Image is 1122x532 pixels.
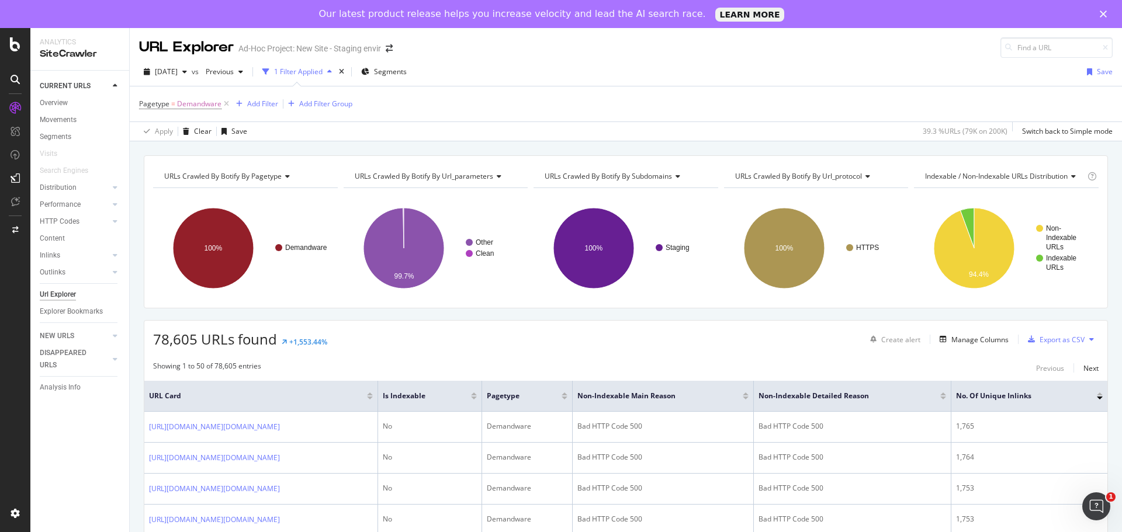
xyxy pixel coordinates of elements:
div: Bad HTTP Code 500 [577,514,749,524]
div: Manage Columns [951,335,1009,345]
span: Pagetype [139,99,169,109]
input: Find a URL [1000,37,1113,58]
a: CURRENT URLS [40,80,109,92]
h4: URLs Crawled By Botify By url_protocol [733,167,898,186]
a: Inlinks [40,249,109,262]
div: No [383,483,477,493]
div: Switch back to Simple mode [1022,126,1113,136]
svg: A chart. [914,197,1097,299]
div: URL Explorer [139,37,234,57]
svg: A chart. [153,197,336,299]
span: Is Indexable [383,391,453,401]
a: [URL][DOMAIN_NAME][DOMAIN_NAME] [149,514,280,526]
svg: A chart. [724,197,907,299]
a: Search Engines [40,165,100,177]
button: Manage Columns [935,332,1009,346]
span: URLs Crawled By Botify By url_parameters [355,171,493,181]
a: DISAPPEARED URLS [40,347,109,371]
text: Staging [666,244,690,252]
span: 2025 Aug. 14th [155,67,178,77]
div: Overview [40,97,68,109]
span: Non-Indexable Main Reason [577,391,725,401]
text: Demandware [285,244,327,252]
a: Segments [40,131,121,143]
span: Segments [374,67,407,77]
div: Demandware [487,483,567,493]
div: Bad HTTP Code 500 [759,421,946,432]
text: Non- [1046,224,1061,232]
text: Indexable [1046,254,1076,262]
div: Bad HTTP Code 500 [759,483,946,493]
iframe: Intercom live chat [1082,492,1110,520]
span: URL Card [149,391,364,401]
div: No [383,514,477,524]
a: Performance [40,199,109,211]
div: No [383,452,477,463]
div: times [337,66,347,78]
div: Create alert [881,335,920,345]
div: Segments [40,131,71,143]
div: Demandware [487,514,567,524]
button: Previous [1036,361,1064,375]
span: URLs Crawled By Botify By subdomains [545,171,672,181]
a: Analysis Info [40,381,121,394]
span: Demandware [177,96,221,112]
div: Url Explorer [40,288,76,301]
div: Demandware [487,452,567,463]
div: Bad HTTP Code 500 [759,452,946,463]
button: Create alert [865,330,920,349]
a: Overview [40,97,121,109]
text: Clean [476,249,494,258]
button: Clear [178,122,212,141]
span: Previous [201,67,234,77]
span: = [171,99,175,109]
div: 1,764 [956,452,1103,463]
div: Visits [40,148,57,160]
span: URLs Crawled By Botify By pagetype [164,171,282,181]
div: Outlinks [40,266,65,279]
h4: URLs Crawled By Botify By subdomains [542,167,708,186]
button: Apply [139,122,173,141]
div: Bad HTTP Code 500 [577,421,749,432]
div: Movements [40,114,77,126]
button: Save [1082,62,1113,81]
button: 1 Filter Applied [258,62,337,81]
text: HTTPS [856,244,879,252]
div: SiteCrawler [40,47,120,61]
button: Switch back to Simple mode [1017,122,1113,141]
a: LEARN MORE [715,8,785,22]
span: 78,605 URLs found [153,329,277,349]
button: Add Filter [231,97,278,111]
text: 100% [585,244,603,252]
div: Distribution [40,182,77,194]
div: 1 Filter Applied [274,67,323,77]
div: Inlinks [40,249,60,262]
span: URLs Crawled By Botify By url_protocol [735,171,862,181]
div: Showing 1 to 50 of 78,605 entries [153,361,261,375]
a: Url Explorer [40,288,121,301]
div: Add Filter [247,99,278,109]
a: [URL][DOMAIN_NAME][DOMAIN_NAME] [149,483,280,495]
div: Bad HTTP Code 500 [759,514,946,524]
svg: A chart. [534,197,716,299]
div: Our latest product release helps you increase velocity and lead the AI search race. [319,8,706,20]
div: Ad-Hoc Project: New Site - Staging envir [238,43,381,54]
div: 1,765 [956,421,1103,432]
a: Outlinks [40,266,109,279]
div: Save [1097,67,1113,77]
a: [URL][DOMAIN_NAME][DOMAIN_NAME] [149,421,280,433]
h4: URLs Crawled By Botify By url_parameters [352,167,518,186]
button: Segments [356,62,411,81]
svg: A chart. [344,197,527,299]
div: Apply [155,126,173,136]
div: DISAPPEARED URLS [40,347,99,371]
div: Bad HTTP Code 500 [577,483,749,493]
div: Content [40,232,65,245]
div: Explorer Bookmarks [40,305,103,318]
text: 100% [205,244,223,252]
div: Add Filter Group [299,99,352,109]
div: Performance [40,199,81,211]
a: Visits [40,148,69,160]
text: Indexable [1046,234,1076,242]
